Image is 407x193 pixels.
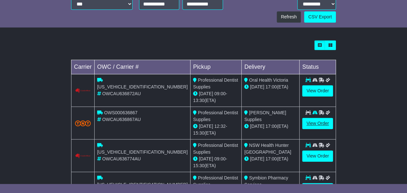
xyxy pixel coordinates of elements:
span: OWS000636867 [104,110,138,115]
span: [US_VEHICLE_IDENTIFICATION_NUMBER] [97,182,188,187]
a: CSV Export [304,11,336,23]
span: [DATE] [250,84,264,89]
span: [DATE] [250,124,264,129]
span: [DATE] [199,124,213,129]
a: View Order [302,150,333,162]
td: Status [300,60,336,74]
div: (ETA) [244,84,297,90]
span: 17:00 [265,84,277,89]
span: Professional Dentist Supplies [193,110,238,122]
span: 15:30 [193,130,204,136]
span: 17:00 [265,156,277,161]
img: Couriers_Please.png [75,153,91,158]
img: TNT_Domestic.png [75,120,91,126]
span: 09:00 [214,91,226,96]
span: [PERSON_NAME] Supplies [244,110,286,122]
span: Professional Dentist Supplies [193,143,238,155]
div: - (ETA) [193,156,239,169]
span: [DATE] [199,156,213,161]
span: OWCAU636867AU [102,117,141,122]
a: View Order [302,85,333,96]
div: - (ETA) [193,123,239,137]
span: 13:30 [193,98,204,103]
span: [US_VEHICLE_IDENTIFICATION_NUMBER] [97,149,188,155]
button: Refresh [277,11,301,23]
span: 15:30 [193,163,204,168]
span: 12:32 [214,124,226,129]
span: Symbion Pharmacy Services [244,175,288,187]
span: 09:00 [214,156,226,161]
span: NSW Health Hunter [GEOGRAPHIC_DATA] [244,143,291,155]
span: 17:00 [265,124,277,129]
div: - (ETA) [193,90,239,104]
span: [US_VEHICLE_IDENTIFICATION_NUMBER] [97,84,188,89]
span: Professional Dentist Supplies [193,175,238,187]
div: (ETA) [244,123,297,130]
span: Oral Health Victoria [249,77,288,83]
td: Carrier [71,60,94,74]
td: Pickup [190,60,242,74]
td: OWC / Carrier # [94,60,190,74]
span: [DATE] [250,156,264,161]
img: Couriers_Please.png [75,88,91,93]
span: [DATE] [199,91,213,96]
div: (ETA) [244,156,297,162]
span: OWCAU636872AU [102,91,141,96]
span: OWCAU636774AU [102,156,141,161]
td: Delivery [242,60,300,74]
a: View Order [302,118,333,129]
span: Professional Dentist Supplies [193,77,238,89]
